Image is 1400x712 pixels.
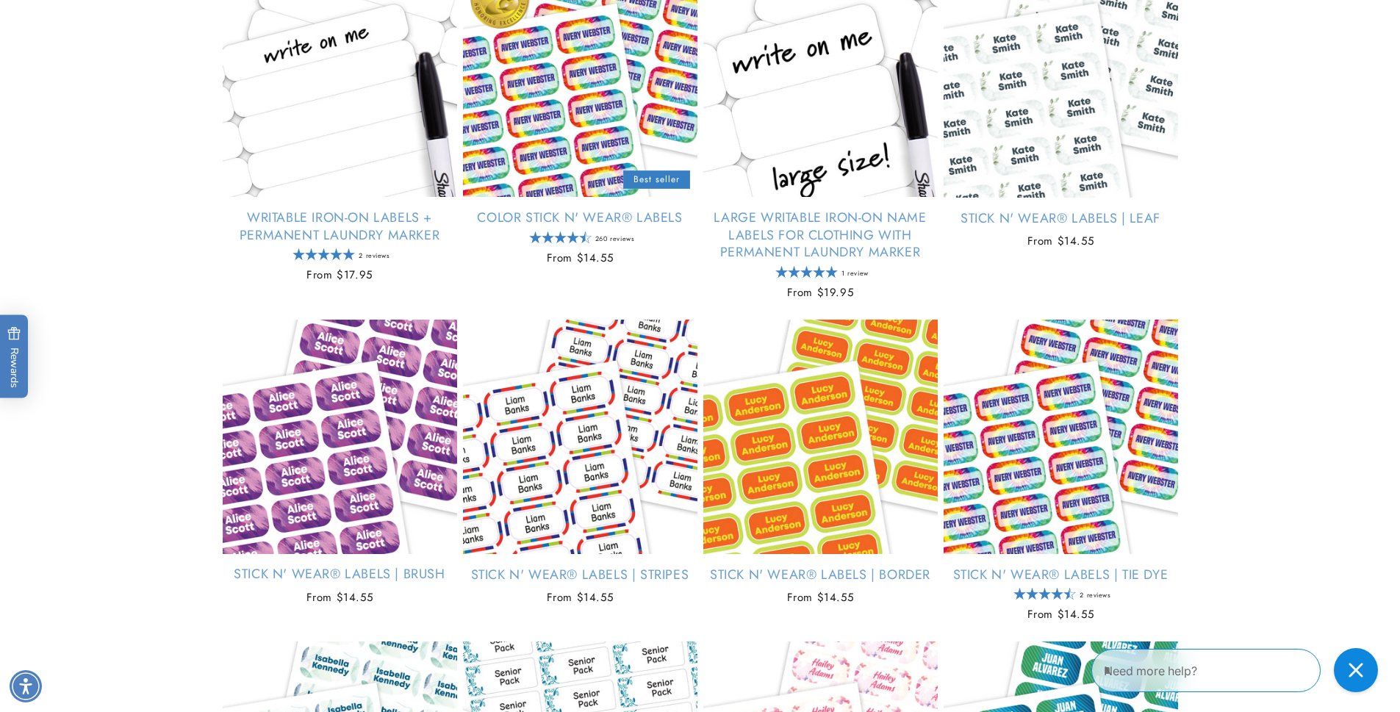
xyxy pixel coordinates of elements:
[703,567,938,583] a: Stick N' Wear® Labels | Border
[944,567,1178,583] a: Stick N' Wear® Labels | Tie Dye
[703,209,938,261] a: Large Writable Iron-On Name Labels for Clothing with Permanent Laundry Marker
[463,567,697,583] a: Stick N' Wear® Labels | Stripes
[7,326,21,387] span: Rewards
[223,209,457,244] a: Writable Iron-On Labels + Permanent Laundry Marker
[12,594,186,639] iframe: Sign Up via Text for Offers
[944,210,1178,227] a: Stick N' Wear® Labels | Leaf
[1091,643,1385,697] iframe: Gorgias Floating Chat
[463,209,697,226] a: Color Stick N' Wear® Labels
[223,566,457,583] a: Stick N' Wear® Labels | Brush
[10,670,42,702] div: Accessibility Menu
